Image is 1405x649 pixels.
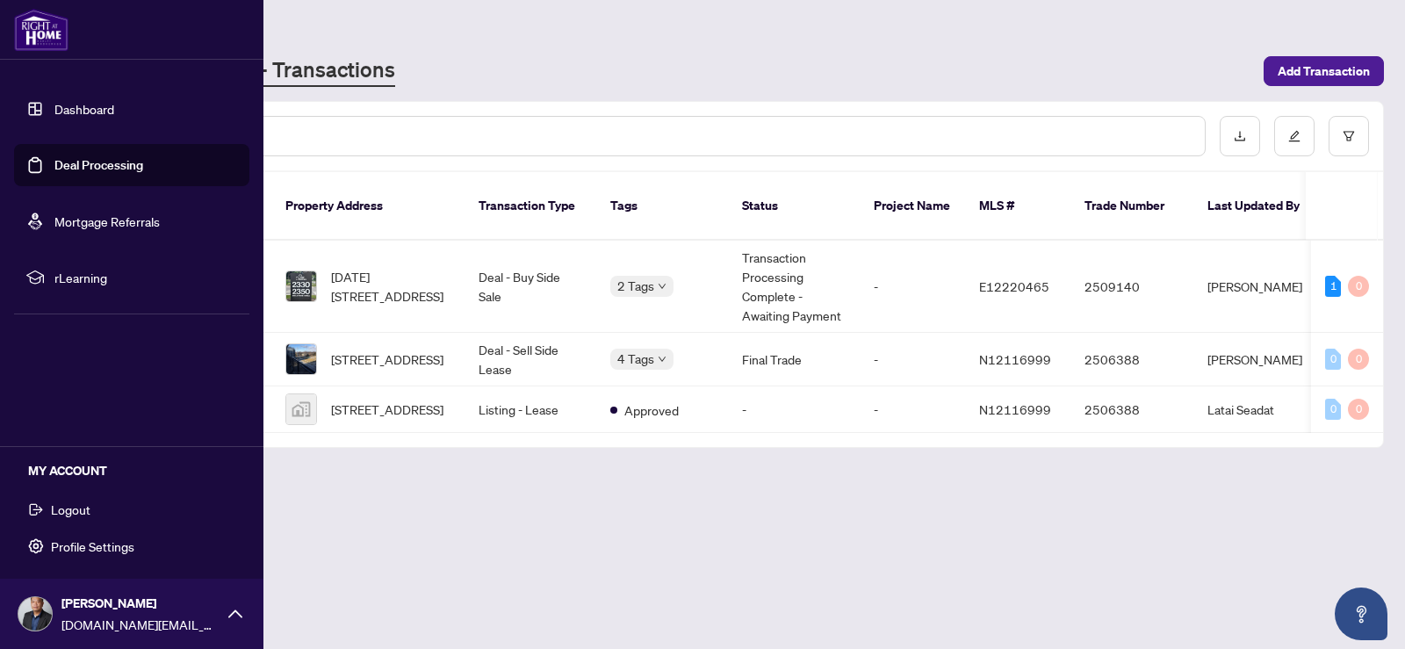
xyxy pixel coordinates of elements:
a: Deal Processing [54,157,143,173]
th: Tags [596,172,728,241]
span: [STREET_ADDRESS] [331,350,443,369]
td: Listing - Lease [465,386,596,433]
span: E12220465 [979,278,1049,294]
img: logo [14,9,68,51]
td: - [728,386,860,433]
th: Transaction Type [465,172,596,241]
span: [PERSON_NAME] [61,594,220,613]
td: Deal - Sell Side Lease [465,333,596,386]
span: rLearning [54,268,237,287]
th: Last Updated By [1193,172,1325,241]
span: [STREET_ADDRESS] [331,400,443,419]
div: 0 [1348,399,1369,420]
span: 4 Tags [617,349,654,369]
button: Add Transaction [1264,56,1384,86]
img: thumbnail-img [286,271,316,301]
h5: MY ACCOUNT [28,461,249,480]
div: 0 [1325,399,1341,420]
div: 0 [1348,349,1369,370]
button: filter [1329,116,1369,156]
span: Approved [624,400,679,420]
button: download [1220,116,1260,156]
button: Open asap [1335,588,1387,640]
a: Dashboard [54,101,114,117]
span: 2 Tags [617,276,654,296]
button: edit [1274,116,1315,156]
span: download [1234,130,1246,142]
th: Project Name [860,172,965,241]
th: Status [728,172,860,241]
button: Profile Settings [14,531,249,561]
th: MLS # [965,172,1070,241]
span: N12116999 [979,401,1051,417]
td: - [860,241,965,333]
span: Profile Settings [51,532,134,560]
span: N12116999 [979,351,1051,367]
td: Latai Seadat [1193,386,1325,433]
span: Add Transaction [1278,57,1370,85]
div: 1 [1325,276,1341,297]
td: [PERSON_NAME] [1193,241,1325,333]
td: Deal - Buy Side Sale [465,241,596,333]
a: Mortgage Referrals [54,213,160,229]
div: 0 [1325,349,1341,370]
img: thumbnail-img [286,344,316,374]
td: 2506388 [1070,386,1193,433]
td: 2509140 [1070,241,1193,333]
td: 2506388 [1070,333,1193,386]
td: Final Trade [728,333,860,386]
span: edit [1288,130,1301,142]
button: Logout [14,494,249,524]
th: Trade Number [1070,172,1193,241]
th: Property Address [271,172,465,241]
span: [DATE][STREET_ADDRESS] [331,267,450,306]
td: - [860,386,965,433]
span: [DOMAIN_NAME][EMAIL_ADDRESS][DOMAIN_NAME] [61,615,220,634]
span: down [658,282,666,291]
span: Logout [51,495,90,523]
td: - [860,333,965,386]
td: Transaction Processing Complete - Awaiting Payment [728,241,860,333]
span: filter [1343,130,1355,142]
img: thumbnail-img [286,394,316,424]
img: Profile Icon [18,597,52,631]
div: 0 [1348,276,1369,297]
span: down [658,355,666,364]
td: [PERSON_NAME] [1193,333,1325,386]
